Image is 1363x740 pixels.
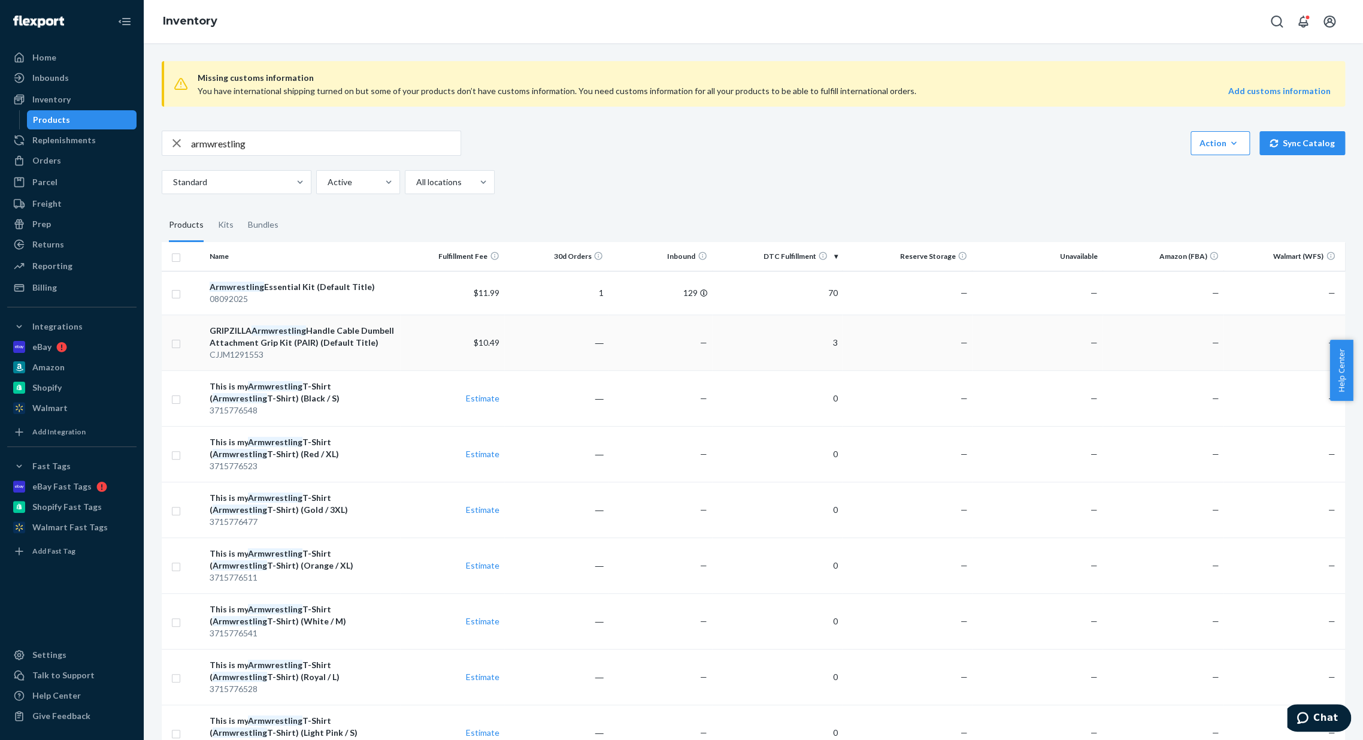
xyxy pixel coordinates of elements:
div: This is my T-Shirt ( T-Shirt) (Black / S) [210,380,395,404]
a: Add customs information [1228,85,1331,97]
strong: Add customs information [1228,86,1331,96]
td: 3 [712,315,842,370]
span: — [1091,393,1098,403]
span: — [1328,337,1335,348]
span: — [960,672,967,682]
th: Amazon (FBA) [1102,242,1224,271]
span: — [700,449,707,459]
em: Armwrestling [213,449,267,459]
div: Add Integration [32,427,86,437]
em: Armwrestling [248,660,302,670]
span: — [700,505,707,515]
input: Active [326,176,328,188]
a: eBay Fast Tags [7,477,137,496]
a: Freight [7,194,137,213]
div: Settings [32,649,66,661]
td: ― [504,593,608,649]
span: — [700,337,707,348]
a: Estimate [466,393,499,403]
th: Name [205,242,400,271]
span: — [1211,393,1219,403]
button: Close Navigation [113,10,137,34]
span: Help Center [1329,340,1353,401]
a: Replenishments [7,131,137,150]
em: Armwrestling [248,437,302,447]
span: — [700,393,707,403]
div: Inbounds [32,72,69,84]
a: Home [7,48,137,67]
div: Parcel [32,176,57,188]
div: Add Fast Tag [32,546,75,556]
span: — [960,337,967,348]
td: 0 [712,482,842,537]
span: — [960,560,967,570]
a: Parcel [7,173,137,192]
td: ― [504,315,608,370]
div: Orders [32,155,61,167]
span: — [1211,505,1219,515]
a: Estimate [466,616,499,626]
th: 30d Orders [504,242,608,271]
div: Fast Tags [32,460,71,472]
th: Reserve Storage [842,242,972,271]
span: — [1091,505,1098,515]
a: Inventory [163,14,217,28]
span: — [1328,393,1335,403]
td: 0 [712,649,842,705]
span: — [1211,616,1219,626]
img: Flexport logo [13,16,64,28]
div: Billing [32,282,57,294]
em: Armwrestling [248,493,302,503]
div: Returns [32,238,64,250]
span: — [1328,288,1335,298]
div: Inventory [32,93,71,105]
div: 3715776541 [210,627,395,639]
span: — [1091,672,1098,682]
div: 3715776511 [210,572,395,584]
a: eBay [7,337,137,357]
a: Walmart [7,398,137,418]
div: 3715776548 [210,404,395,416]
span: — [1211,560,1219,570]
div: Home [32,52,56,64]
div: 08092025 [210,293,395,305]
div: 3715776477 [210,516,395,528]
a: Returns [7,235,137,254]
div: This is my T-Shirt ( T-Shirt) (Red / XL) [210,436,395,460]
div: Amazon [32,361,65,373]
span: — [1091,560,1098,570]
div: Help Center [32,690,81,702]
em: Armwrestling [213,505,267,515]
span: — [1211,672,1219,682]
a: Prep [7,215,137,234]
div: Replenishments [32,134,96,146]
span: — [1328,449,1335,459]
div: This is my T-Shirt ( T-Shirt) (Gold / 3XL) [210,492,395,516]
button: Fast Tags [7,457,137,476]
div: This is my T-Shirt ( T-Shirt) (Orange / XL) [210,548,395,572]
span: — [960,727,967,738]
div: Integrations [32,321,83,333]
button: Sync Catalog [1259,131,1345,155]
span: — [1211,337,1219,348]
a: Billing [7,278,137,297]
td: 1 [504,271,608,315]
span: — [960,449,967,459]
span: — [1328,505,1335,515]
div: Prep [32,218,51,230]
td: ― [504,426,608,482]
div: This is my T-Shirt ( T-Shirt) (White / M) [210,603,395,627]
button: Integrations [7,317,137,336]
span: Missing customs information [198,71,1331,85]
th: DTC Fulfillment [712,242,842,271]
td: 0 [712,370,842,426]
td: 0 [712,593,842,649]
em: Armwrestling [213,560,267,570]
div: Essential Kit (Default Title) [210,281,395,293]
span: — [1091,288,1098,298]
span: — [1211,449,1219,459]
div: Freight [32,198,62,210]
button: Give Feedback [7,706,137,726]
span: — [1211,727,1219,738]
